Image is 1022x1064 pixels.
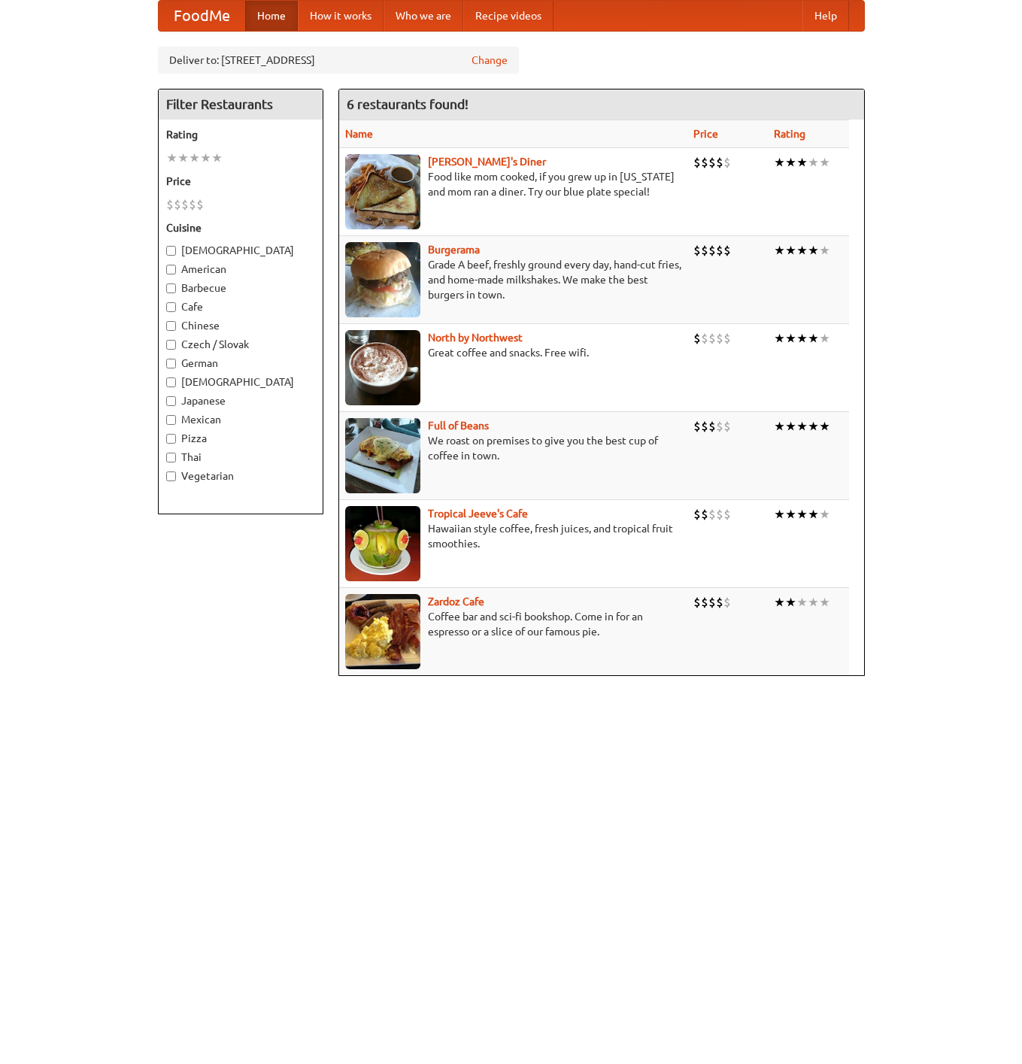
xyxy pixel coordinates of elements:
[166,283,176,293] input: Barbecue
[708,594,716,611] li: $
[166,393,315,408] label: Japanese
[808,330,819,347] li: ★
[428,156,546,168] b: [PERSON_NAME]'s Diner
[428,332,523,344] a: North by Northwest
[200,150,211,166] li: ★
[166,196,174,213] li: $
[166,450,315,465] label: Thai
[166,243,315,258] label: [DEMOGRAPHIC_DATA]
[785,330,796,347] li: ★
[166,453,176,462] input: Thai
[723,154,731,171] li: $
[166,471,176,481] input: Vegetarian
[723,506,731,523] li: $
[345,242,420,317] img: burgerama.jpg
[802,1,849,31] a: Help
[819,330,830,347] li: ★
[166,359,176,368] input: German
[166,220,315,235] h5: Cuisine
[774,128,805,140] a: Rating
[723,418,731,435] li: $
[693,242,701,259] li: $
[428,508,528,520] a: Tropical Jeeve's Cafe
[785,154,796,171] li: ★
[211,150,223,166] li: ★
[716,506,723,523] li: $
[166,374,315,390] label: [DEMOGRAPHIC_DATA]
[159,89,323,120] h4: Filter Restaurants
[166,280,315,296] label: Barbecue
[345,169,681,199] p: Food like mom cooked, if you grew up in [US_STATE] and mom ran a diner. Try our blue plate special!
[345,521,681,551] p: Hawaiian style coffee, fresh juices, and tropical fruit smoothies.
[245,1,298,31] a: Home
[345,433,681,463] p: We roast on premises to give you the best cup of coffee in town.
[166,299,315,314] label: Cafe
[693,594,701,611] li: $
[166,246,176,256] input: [DEMOGRAPHIC_DATA]
[166,262,315,277] label: American
[428,420,489,432] a: Full of Beans
[774,506,785,523] li: ★
[796,242,808,259] li: ★
[708,418,716,435] li: $
[158,47,519,74] div: Deliver to: [STREET_ADDRESS]
[166,396,176,406] input: Japanese
[774,242,785,259] li: ★
[166,415,176,425] input: Mexican
[723,330,731,347] li: $
[785,418,796,435] li: ★
[774,330,785,347] li: ★
[808,418,819,435] li: ★
[166,150,177,166] li: ★
[785,594,796,611] li: ★
[716,330,723,347] li: $
[298,1,384,31] a: How it works
[166,412,315,427] label: Mexican
[701,506,708,523] li: $
[196,196,204,213] li: $
[345,154,420,229] img: sallys.jpg
[166,468,315,483] label: Vegetarian
[796,154,808,171] li: ★
[181,196,189,213] li: $
[716,594,723,611] li: $
[345,257,681,302] p: Grade A beef, freshly ground every day, hand-cut fries, and home-made milkshakes. We make the bes...
[774,154,785,171] li: ★
[159,1,245,31] a: FoodMe
[819,506,830,523] li: ★
[808,242,819,259] li: ★
[166,356,315,371] label: German
[177,150,189,166] li: ★
[166,431,315,446] label: Pizza
[345,594,420,669] img: zardoz.jpg
[166,265,176,274] input: American
[819,242,830,259] li: ★
[701,154,708,171] li: $
[708,330,716,347] li: $
[428,596,484,608] a: Zardoz Cafe
[189,196,196,213] li: $
[345,418,420,493] img: beans.jpg
[384,1,463,31] a: Who we are
[693,154,701,171] li: $
[166,321,176,331] input: Chinese
[166,377,176,387] input: [DEMOGRAPHIC_DATA]
[166,434,176,444] input: Pizza
[345,330,420,405] img: north.jpg
[774,418,785,435] li: ★
[701,418,708,435] li: $
[701,330,708,347] li: $
[808,154,819,171] li: ★
[708,154,716,171] li: $
[463,1,553,31] a: Recipe videos
[693,506,701,523] li: $
[708,242,716,259] li: $
[701,242,708,259] li: $
[819,594,830,611] li: ★
[166,127,315,142] h5: Rating
[166,337,315,352] label: Czech / Slovak
[716,242,723,259] li: $
[808,594,819,611] li: ★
